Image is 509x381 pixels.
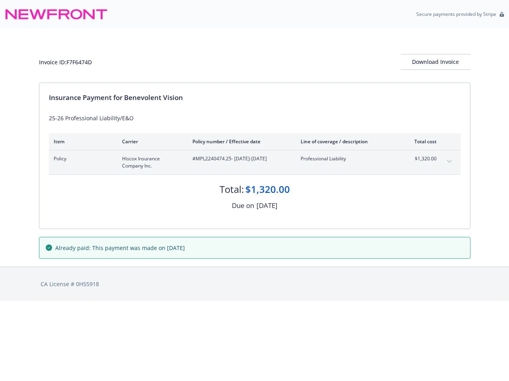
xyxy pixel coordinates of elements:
[49,150,460,174] div: PolicyHiscox Insurance Company Inc.#MPL2240474.25- [DATE]-[DATE]Professional Liability$1,320.00ex...
[232,200,254,211] div: Due on
[443,155,456,168] button: expand content
[401,54,470,70] button: Download Invoice
[122,138,180,145] div: Carrier
[220,183,244,196] div: Total:
[416,11,496,17] p: Secure payments provided by Stripe
[192,155,288,162] span: #MPL2240474.25 - [DATE]-[DATE]
[122,155,180,169] span: Hiscox Insurance Company Inc.
[245,183,290,196] div: $1,320.00
[301,155,394,162] span: Professional Liability
[407,155,437,162] span: $1,320.00
[54,155,109,162] span: Policy
[49,114,460,122] div: 25-26 Professional Liability/E&O
[41,280,469,288] div: CA License # 0H55918
[39,58,92,66] div: Invoice ID: F7F6474D
[256,200,278,211] div: [DATE]
[192,138,288,145] div: Policy number / Effective date
[49,92,460,103] div: Insurance Payment for Benevolent Vision
[55,244,185,252] span: Already paid: This payment was made on [DATE]
[54,138,109,145] div: Item
[407,138,437,145] div: Total cost
[301,138,394,145] div: Line of coverage / description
